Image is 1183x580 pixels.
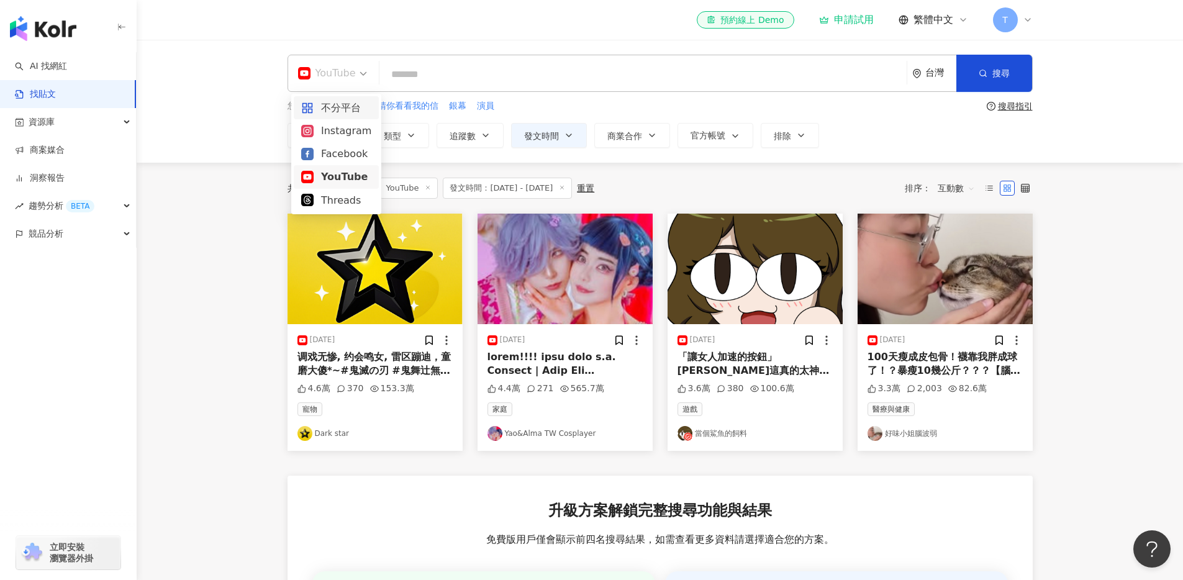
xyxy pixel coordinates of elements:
div: 重置 [577,183,594,193]
span: 醫療與健康 [868,402,915,416]
span: 競品分析 [29,220,63,248]
div: [DATE] [500,335,525,345]
span: 資源庫 [29,108,55,136]
span: 發文時間 [524,131,559,141]
a: 洞察報告 [15,172,65,184]
span: 升級方案解鎖完整搜尋功能與結果 [548,501,772,522]
button: 演員 [476,99,495,113]
div: 排序： [905,178,982,198]
span: 您可能感興趣： [288,100,348,112]
img: KOL Avatar [297,426,312,441]
a: KOL AvatarDark star [297,426,453,441]
span: 類型 [384,131,401,141]
img: post-image [858,214,1033,324]
div: [DATE] [310,335,335,345]
span: 繁體中文 [913,13,953,27]
span: 家庭 [487,402,512,416]
span: environment [912,69,922,78]
iframe: Help Scout Beacon - Open [1133,530,1171,568]
div: 565.7萬 [560,383,604,395]
div: 「讓女人加速的按鈕」[PERSON_NAME]這真的太神奇了#asmongold #asmongold中文字幕 #asmongold翻譯 #emiru #emiru翻譯 [678,350,833,378]
div: 82.6萬 [948,383,987,395]
span: question-circle [987,102,995,111]
div: 共 筆 [288,183,340,193]
div: Threads [301,193,371,208]
span: 請你看看我的信 [378,100,438,112]
button: 商業合作 [594,123,670,148]
span: 搜尋 [992,68,1010,78]
div: 3.6萬 [678,383,710,395]
span: 官方帳號 [691,130,725,140]
img: post-image [478,214,653,324]
div: YouTube [298,63,356,83]
div: 2,003 [907,383,942,395]
div: 153.3萬 [370,383,414,395]
img: KOL Avatar [678,426,692,441]
span: rise [15,202,24,211]
div: 271 [527,383,554,395]
button: 類型 [371,123,429,148]
a: 預約線上 Demo [697,11,794,29]
div: 100天瘦成皮包骨！襪靠我胖成球了！？暴瘦10幾公斤？？？【腦波弱日常】EP96哇...😳😱😎 大家好我阿斷啦 這系列影片 是一個生活紀錄與實驗、挑戰 大家有減重需求 請尋求專業人士建議👍 [868,350,1023,378]
img: post-image [668,214,843,324]
a: 申請試用 [819,14,874,26]
div: 100.6萬 [750,383,794,395]
button: 內容形式 [288,123,363,148]
div: YouTube [301,169,371,184]
a: 找貼文 [15,88,56,101]
span: 銀幕 [449,100,466,112]
div: 4.6萬 [297,383,330,395]
div: 370 [337,383,364,395]
div: Facebook [301,146,371,161]
img: KOL Avatar [487,426,502,441]
img: post-image [288,214,463,324]
span: 免費版用戶僅會顯示前四名搜尋結果，如需查看更多資料請選擇適合您的方案。 [486,533,834,546]
button: 搜尋 [956,55,1032,92]
div: [DATE] [880,335,905,345]
div: 搜尋指引 [998,101,1033,111]
span: 發文時間：[DATE] - [DATE] [443,178,572,199]
div: 台灣 [925,68,956,78]
span: 趨勢分析 [29,192,94,220]
span: 商業合作 [607,131,642,141]
button: 追蹤數 [437,123,504,148]
img: chrome extension [20,543,44,563]
span: appstore [301,102,314,114]
div: BETA [66,200,94,212]
div: lorem!!!! ipsu dolo s.a. Consect | Adip Eli【Seddoeius】⬇️Temporinc⬇️ | Utla Etd | Magn @ali_enim A... [487,350,643,378]
a: chrome extension立即安裝 瀏覽器外掛 [16,536,120,569]
img: KOL Avatar [868,426,882,441]
span: 立即安裝 瀏覽器外掛 [50,541,93,564]
a: KOL Avatar當個鯊魚的飼料 [678,426,833,441]
span: 互動數 [938,178,975,198]
div: 預約線上 Demo [707,14,784,26]
button: 排除 [761,123,819,148]
a: searchAI 找網紅 [15,60,67,73]
span: T [1002,13,1008,27]
a: KOL AvatarYao&Alma TW Cosplayer [487,426,643,441]
button: 銀幕 [448,99,467,113]
span: YouTube [379,178,438,199]
a: KOL Avatar好味小姐腦波弱 [868,426,1023,441]
span: 排除 [774,131,791,141]
a: 商案媒合 [15,144,65,156]
div: 不分平台 [301,100,371,116]
span: 寵物 [297,402,322,416]
div: [DATE] [690,335,715,345]
div: 4.4萬 [487,383,520,395]
button: 官方帳號 [678,123,753,148]
button: 發文時間 [511,123,587,148]
span: 追蹤數 [450,131,476,141]
div: 380 [717,383,744,395]
button: 請你看看我的信 [377,99,439,113]
span: 遊戲 [678,402,702,416]
span: 演員 [477,100,494,112]
img: logo [10,16,76,41]
div: 3.3萬 [868,383,900,395]
div: Instagram [301,123,371,138]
